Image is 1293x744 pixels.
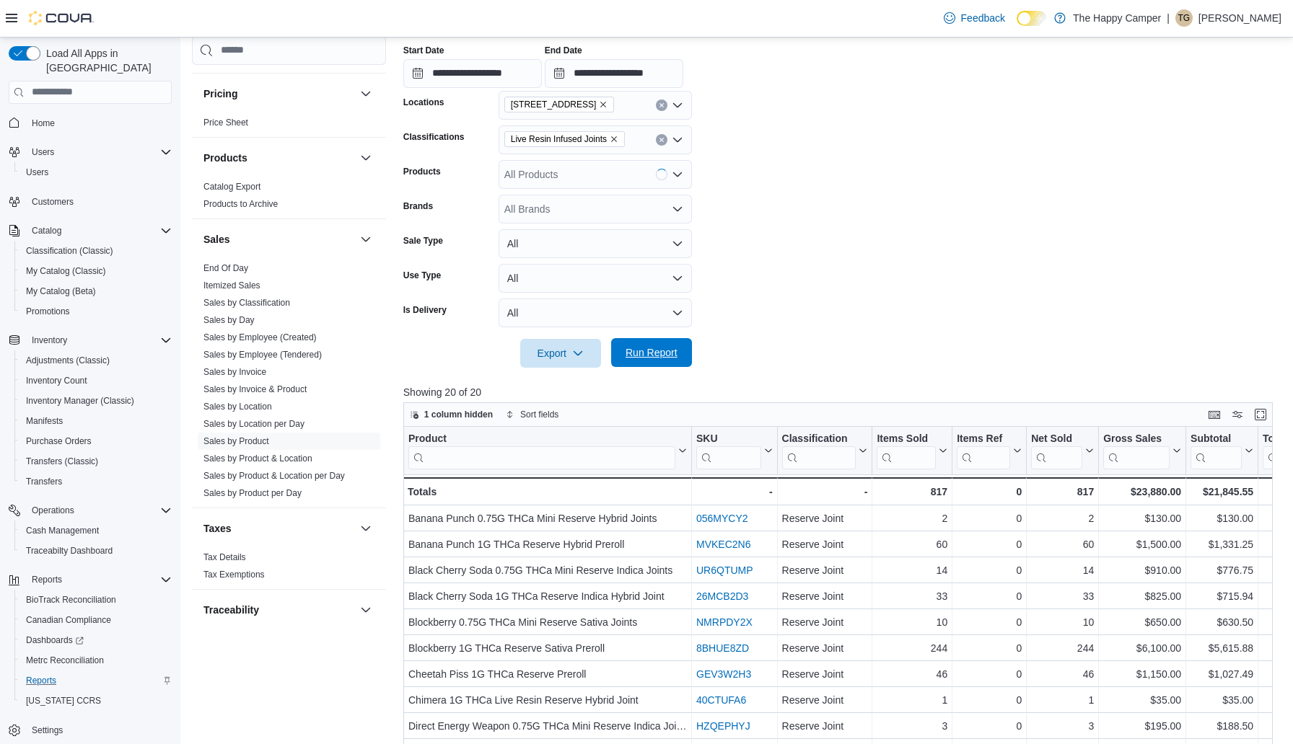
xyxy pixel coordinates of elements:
button: Sort fields [500,406,564,423]
button: Enter fullscreen [1252,406,1269,423]
button: Remove 2918 North Davidson St from selection in this group [599,100,608,109]
h3: Sales [203,232,230,247]
span: Catalog [32,225,61,236]
div: Subtotal [1191,432,1242,469]
span: 2918 North Davidson St [504,97,615,112]
span: Sales by Classification [203,297,290,309]
div: 0 [957,562,1022,579]
button: Cash Management [14,521,177,541]
a: UR6QTUMP [696,564,753,576]
h3: Taxes [203,521,232,536]
img: Cova [29,11,94,25]
span: Purchase Orders [20,433,172,450]
span: Transfers (Classic) [26,456,98,467]
div: 33 [877,588,947,605]
div: $1,500.00 [1103,536,1181,553]
button: Open list of options [672,169,683,180]
div: 60 [877,536,947,553]
input: Press the down key to open a popover containing a calendar. [403,59,542,88]
button: Transfers (Classic) [14,451,177,471]
span: BioTrack Reconciliation [20,591,172,608]
button: Remove Live Resin Infused Joints from selection in this group [610,135,618,143]
div: Gross Sales [1103,432,1170,446]
a: 40CTUFA6 [696,694,746,706]
span: Catalog [26,222,172,239]
div: Product [408,432,675,469]
span: Users [20,164,172,181]
div: Reserve Joint [781,510,867,527]
button: Display options [1229,406,1246,423]
a: Inventory Count [20,372,93,389]
div: 10 [1031,614,1094,631]
a: Itemized Sales [203,280,260,291]
span: Export [529,339,592,368]
button: Adjustments (Classic) [14,350,177,371]
div: Black Cherry Soda 0.75G THCa Mini Reserve Indica Joints [408,562,687,579]
span: Reports [26,675,56,686]
span: Washington CCRS [20,692,172,709]
button: Taxes [357,520,374,537]
a: Manifests [20,412,69,430]
span: Settings [32,725,63,736]
a: Sales by Employee (Tendered) [203,350,322,360]
span: Sales by Day [203,314,255,326]
a: [US_STATE] CCRS [20,692,107,709]
button: Catalog [26,222,67,239]
div: 60 [1031,536,1094,553]
button: All [499,229,692,258]
div: Blockberry 1G THCa Reserve Sativa Preroll [408,639,687,657]
div: Reserve Joint [781,562,867,579]
button: Reports [14,670,177,691]
span: Promotions [20,303,172,320]
button: Inventory Count [14,371,177,391]
div: Classification [781,432,856,469]
span: Live Resin Infused Joints [504,131,625,147]
a: Price Sheet [203,118,248,128]
span: Sales by Employee (Tendered) [203,349,322,360]
button: Promotions [14,301,177,322]
span: Dashboards [26,634,84,646]
a: 8BHUE8ZD [696,642,749,654]
div: Reserve Joint [781,614,867,631]
button: All [499,264,692,293]
div: $776.75 [1191,562,1253,579]
a: MVKEC2N6 [696,539,750,550]
button: Classification (Classic) [14,241,177,261]
span: Adjustments (Classic) [26,355,110,366]
a: My Catalog (Classic) [20,262,112,280]
button: Users [14,162,177,182]
button: Users [26,143,60,161]
button: Items Ref [957,432,1022,469]
span: Metrc Reconciliation [26,655,104,666]
span: Reports [20,672,172,689]
button: Clear input [656,134,667,146]
div: Net Sold [1031,432,1082,446]
div: Net Sold [1031,432,1082,469]
a: Feedback [938,4,1011,32]
button: Transfers [14,471,177,492]
div: 14 [1031,562,1094,579]
span: Users [26,167,48,178]
div: $23,880.00 [1103,483,1181,500]
span: My Catalog (Beta) [20,283,172,300]
button: Open list of options [672,203,683,215]
button: Users [3,142,177,162]
div: Sales [192,260,386,508]
button: Catalog [3,221,177,241]
button: Traceability [357,601,374,619]
span: Operations [32,505,74,516]
button: BioTrack Reconciliation [14,590,177,610]
div: $21,845.55 [1191,483,1253,500]
span: Catalog Export [203,181,260,192]
span: Dark Mode [1017,26,1017,27]
span: Adjustments (Classic) [20,352,172,369]
button: Clear input [656,99,667,111]
span: Inventory Manager (Classic) [26,395,134,407]
a: Tax Exemptions [203,570,265,580]
div: Products [192,178,386,218]
div: 0 [957,639,1022,657]
a: Catalog Export [203,182,260,192]
div: 817 [877,483,947,500]
a: Sales by Product [203,436,269,446]
span: Users [26,143,172,161]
